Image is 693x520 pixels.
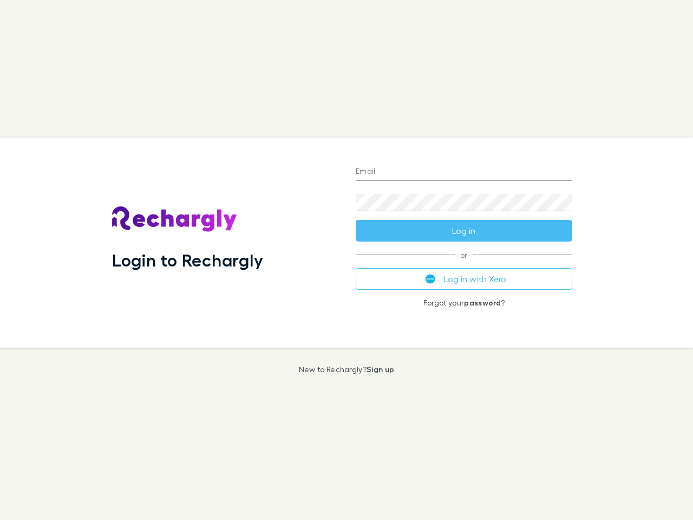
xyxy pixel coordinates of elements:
a: password [464,298,501,307]
p: New to Rechargly? [299,365,395,374]
p: Forgot your ? [356,298,572,307]
img: Rechargly's Logo [112,206,238,232]
img: Xero's logo [426,274,435,284]
h1: Login to Rechargly [112,250,263,270]
a: Sign up [367,365,394,374]
button: Log in with Xero [356,268,572,290]
button: Log in [356,220,572,242]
